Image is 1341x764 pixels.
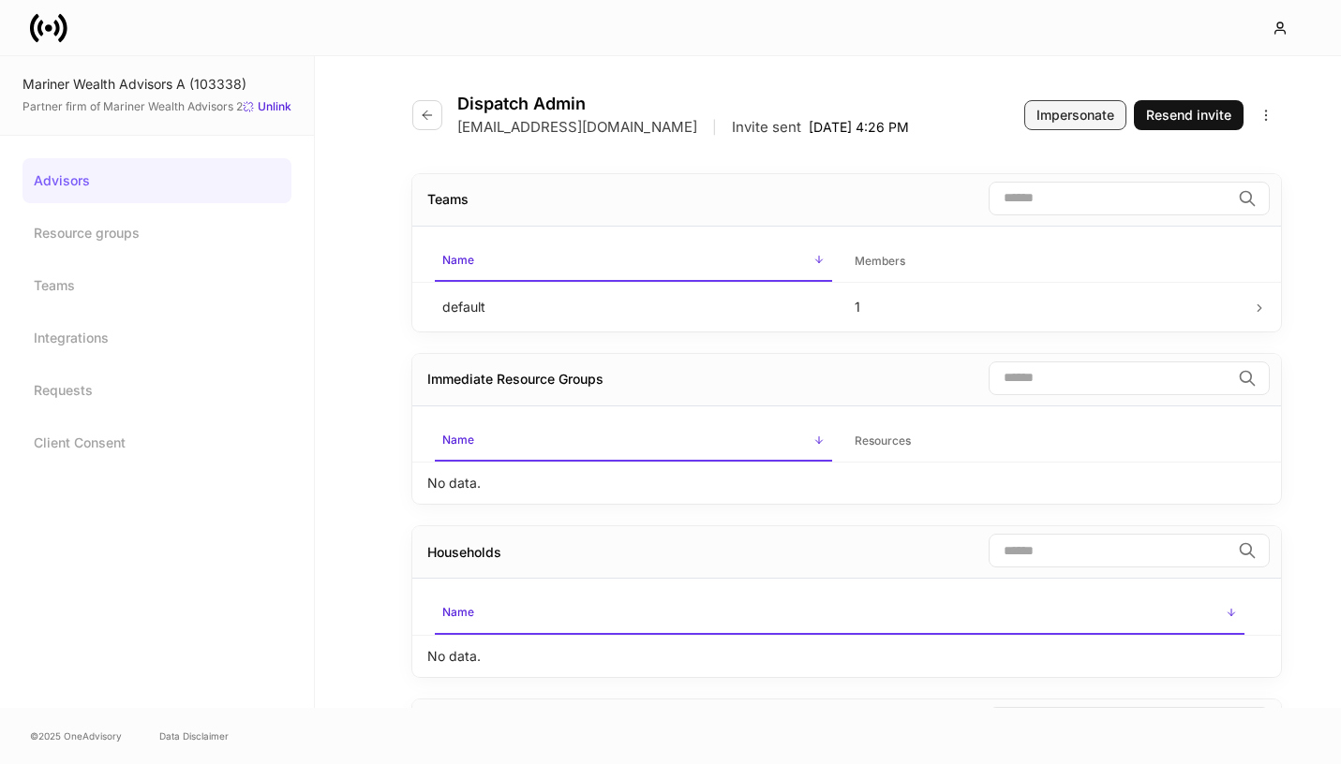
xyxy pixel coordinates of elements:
div: Teams [427,190,469,209]
p: | [712,118,717,137]
div: Impersonate [1036,106,1114,125]
h6: Members [855,252,905,270]
a: Client Consent [22,420,291,465]
span: Members [847,242,1244,281]
td: default [427,282,840,331]
span: Name [435,421,832,462]
div: Immediate Resource Groups [427,370,603,389]
a: Integrations [22,316,291,360]
a: Resource groups [22,211,291,256]
span: Partner firm of [22,99,243,114]
h4: Dispatch Admin [457,94,909,114]
h6: Name [442,603,474,621]
h6: Name [442,251,474,269]
span: Name [435,594,1244,634]
span: Resources [847,422,1244,461]
h6: Resources [855,432,911,449]
p: [EMAIL_ADDRESS][DOMAIN_NAME] [457,118,697,137]
p: [DATE] 4:26 PM [809,118,909,137]
span: © 2025 OneAdvisory [30,728,122,743]
p: No data. [427,474,481,492]
p: No data. [427,647,481,666]
span: Name [435,242,832,282]
a: Mariner Wealth Advisors 2 [103,99,243,113]
a: Teams [22,263,291,308]
div: Resend invite [1146,106,1231,125]
a: Data Disclaimer [159,728,229,743]
div: Households [427,543,501,562]
a: Requests [22,368,291,413]
a: Advisors [22,158,291,203]
p: Invite sent [732,118,801,137]
h6: Name [442,431,474,448]
button: Unlink [243,97,291,116]
button: Impersonate [1024,100,1126,130]
div: Mariner Wealth Advisors A (103338) [22,75,291,94]
td: 1 [840,282,1252,331]
button: Resend invite [1134,100,1244,130]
